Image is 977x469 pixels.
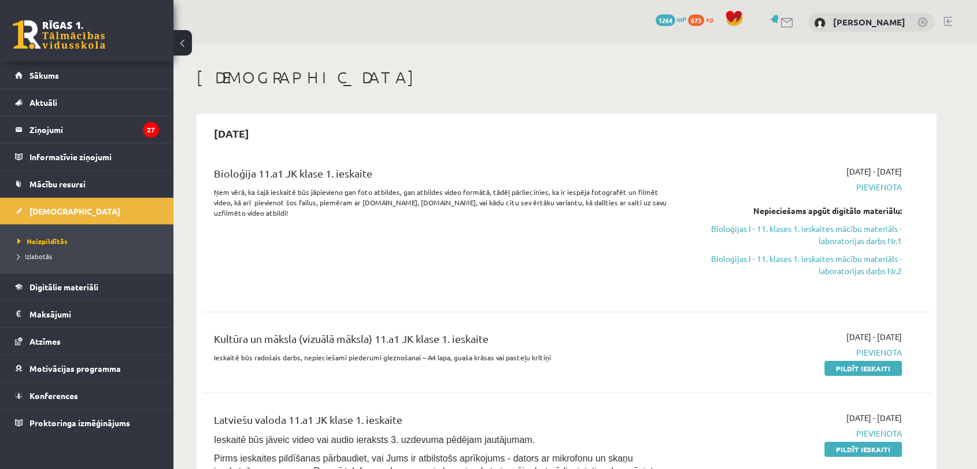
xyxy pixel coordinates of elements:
a: Motivācijas programma [15,355,159,382]
a: Proktoringa izmēģinājums [15,409,159,436]
a: Digitālie materiāli [15,274,159,300]
a: 673 xp [688,14,719,24]
span: 1264 [656,14,675,26]
a: Bioloģijas I - 11. klases 1. ieskaites mācību materiāls - laboratorijas darbs Nr.2 [684,253,902,277]
span: [DATE] - [DATE] [846,165,902,178]
span: Proktoringa izmēģinājums [29,418,130,428]
a: Atzīmes [15,328,159,354]
span: mP [677,14,686,24]
div: Bioloģija 11.a1 JK klase 1. ieskaite [214,165,667,187]
span: Konferences [29,390,78,401]
h2: [DATE] [202,120,261,147]
span: Pievienota [684,181,902,193]
a: Konferences [15,382,159,409]
span: Atzīmes [29,336,61,346]
span: Pievienota [684,427,902,440]
legend: Ziņojumi [29,116,159,143]
a: Pildīt ieskaiti [824,361,902,376]
a: 1264 mP [656,14,686,24]
a: Ziņojumi27 [15,116,159,143]
span: Motivācijas programma [29,363,121,374]
span: Digitālie materiāli [29,282,98,292]
a: [PERSON_NAME] [833,16,905,28]
div: Latviešu valoda 11.a1 JK klase 1. ieskaite [214,412,667,433]
p: Ieskaitē būs radošais darbs, nepieciešami piederumi gleznošanai – A4 lapa, guaša krāsas vai paste... [214,352,667,363]
legend: Informatīvie ziņojumi [29,143,159,170]
a: Izlabotās [17,251,162,261]
a: Informatīvie ziņojumi [15,143,159,170]
div: Nepieciešams apgūt digitālo materiālu: [684,205,902,217]
span: Neizpildītās [17,237,68,246]
img: Rodrigo Bērziņš [814,17,826,29]
span: [DEMOGRAPHIC_DATA] [29,206,120,216]
h1: [DEMOGRAPHIC_DATA] [197,68,937,87]
span: xp [706,14,713,24]
span: Sākums [29,70,59,80]
div: Kultūra un māksla (vizuālā māksla) 11.a1 JK klase 1. ieskaite [214,331,667,352]
a: Sākums [15,62,159,88]
a: Neizpildītās [17,236,162,246]
span: [DATE] - [DATE] [846,331,902,343]
span: Pievienota [684,346,902,359]
span: [DATE] - [DATE] [846,412,902,424]
span: 673 [688,14,704,26]
span: Izlabotās [17,252,52,261]
p: Ņem vērā, ka šajā ieskaitē būs jāpievieno gan foto atbildes, gan atbildes video formātā, tādēļ pā... [214,187,667,218]
a: Mācību resursi [15,171,159,197]
a: Aktuāli [15,89,159,116]
i: 27 [143,122,159,138]
legend: Maksājumi [29,301,159,327]
a: Bioloģijas I - 11. klases 1. ieskaites mācību materiāls - laboratorijas darbs Nr.1 [684,223,902,247]
a: [DEMOGRAPHIC_DATA] [15,198,159,224]
a: Maksājumi [15,301,159,327]
a: Pildīt ieskaiti [824,442,902,457]
a: Rīgas 1. Tālmācības vidusskola [13,20,105,49]
span: Ieskaitē būs jāveic video vai audio ieraksts 3. uzdevuma pēdējam jautājumam. [214,435,535,445]
span: Mācību resursi [29,179,86,189]
span: Aktuāli [29,97,57,108]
